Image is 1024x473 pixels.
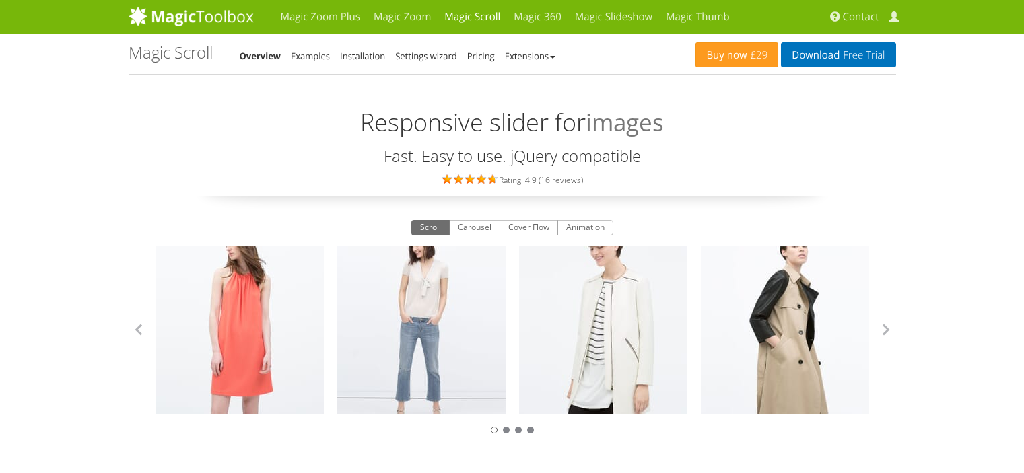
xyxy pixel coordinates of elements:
[467,50,495,62] a: Pricing
[449,220,500,236] button: Carousel
[129,44,213,61] h1: Magic Scroll
[541,174,581,186] a: 16 reviews
[500,220,558,236] button: Cover Flow
[695,42,778,67] a: Buy now£29
[586,105,664,141] span: images
[781,42,895,67] a: DownloadFree Trial
[557,220,613,236] button: Animation
[291,50,330,62] a: Examples
[843,10,879,24] span: Contact
[129,172,896,186] div: Rating: 4.9 ( )
[129,147,896,165] h3: Fast. Easy to use. jQuery compatible
[240,50,281,62] a: Overview
[411,220,450,236] button: Scroll
[747,50,768,61] span: £29
[840,50,885,61] span: Free Trial
[129,92,896,141] h2: Responsive slider for
[395,50,457,62] a: Settings wizard
[340,50,385,62] a: Installation
[129,6,254,26] img: MagicToolbox.com - Image tools for your website
[505,50,555,62] a: Extensions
